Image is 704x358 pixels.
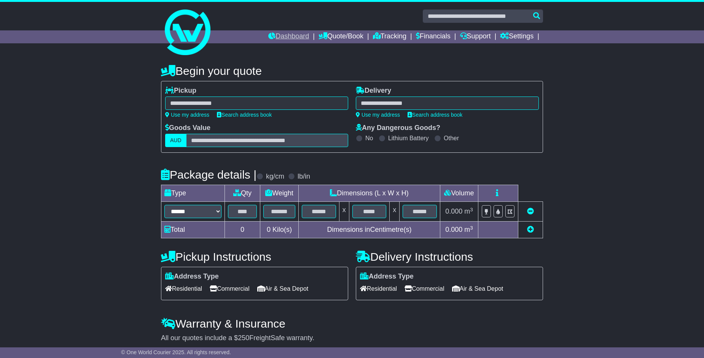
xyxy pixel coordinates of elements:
span: 250 [238,334,249,342]
span: 0 [267,226,271,233]
td: Total [161,222,225,238]
a: Use my address [165,112,209,118]
label: Goods Value [165,124,210,132]
td: x [390,202,400,222]
div: All our quotes include a $ FreightSafe warranty. [161,334,543,342]
a: Support [460,30,491,43]
td: Type [161,185,225,202]
label: Address Type [360,272,414,281]
td: Dimensions (L x W x H) [298,185,440,202]
td: 0 [225,222,260,238]
span: Commercial [210,283,249,295]
td: Kilo(s) [260,222,299,238]
span: m [464,208,473,215]
label: Address Type [165,272,219,281]
span: Commercial [405,283,444,295]
label: kg/cm [266,173,284,181]
h4: Pickup Instructions [161,250,348,263]
h4: Warranty & Insurance [161,317,543,330]
span: Residential [360,283,397,295]
a: Tracking [373,30,406,43]
span: Air & Sea Depot [452,283,503,295]
a: Search address book [217,112,272,118]
sup: 3 [470,225,473,231]
td: Weight [260,185,299,202]
a: Search address book [408,112,462,118]
label: Any Dangerous Goods? [356,124,440,132]
h4: Package details | [161,168,256,181]
label: Delivery [356,87,391,95]
h4: Begin your quote [161,65,543,77]
a: Remove this item [527,208,534,215]
label: Other [444,135,459,142]
a: Financials [416,30,451,43]
span: 0.000 [445,226,462,233]
span: Residential [165,283,202,295]
label: lb/in [298,173,310,181]
td: Dimensions in Centimetre(s) [298,222,440,238]
h4: Delivery Instructions [356,250,543,263]
a: Dashboard [268,30,309,43]
label: Pickup [165,87,196,95]
a: Quote/Book [319,30,363,43]
span: m [464,226,473,233]
span: © One World Courier 2025. All rights reserved. [121,349,231,355]
a: Use my address [356,112,400,118]
span: 0.000 [445,208,462,215]
label: Lithium Battery [388,135,429,142]
label: No [365,135,373,142]
a: Add new item [527,226,534,233]
a: Settings [500,30,534,43]
span: Air & Sea Depot [257,283,309,295]
sup: 3 [470,207,473,212]
td: Qty [225,185,260,202]
label: AUD [165,134,186,147]
td: x [339,202,349,222]
td: Volume [440,185,478,202]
